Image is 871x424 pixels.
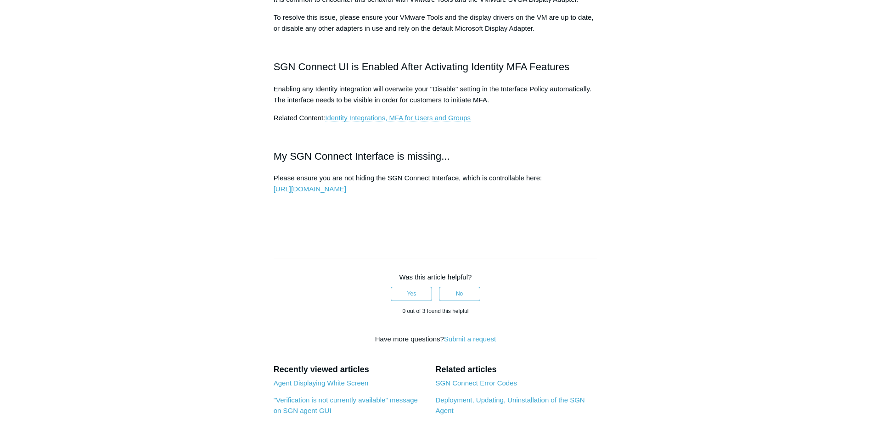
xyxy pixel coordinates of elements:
button: This article was helpful [391,287,432,301]
span: 0 out of 3 found this helpful [402,308,468,314]
span: Was this article helpful? [399,273,472,281]
h2: My SGN Connect Interface is missing... [274,148,598,164]
p: Related Content: [274,112,598,123]
a: "Verification is not currently available" message on SGN agent GUI [274,396,418,414]
h2: SGN Connect UI is Enabled After Activating Identity MFA Features [274,59,598,75]
p: To resolve this issue, please ensure your VMware Tools and the display drivers on the VM are up t... [274,12,598,34]
p: Enabling any Identity integration will overwrite your "Disable" setting in the Interface Policy a... [274,84,598,106]
a: Identity Integrations, MFA for Users and Groups [325,114,471,122]
a: SGN Connect Error Codes [435,379,517,387]
a: Agent Displaying White Screen [274,379,369,387]
a: Submit a request [444,335,496,343]
a: Deployment, Updating, Uninstallation of the SGN Agent [435,396,584,414]
div: Have more questions? [274,334,598,345]
h2: Related articles [435,363,597,376]
p: Please ensure you are not hiding the SGN Connect Interface, which is controllable here: [274,173,598,195]
a: [URL][DOMAIN_NAME] [274,185,346,193]
h2: Recently viewed articles [274,363,427,376]
button: This article was not helpful [439,287,480,301]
